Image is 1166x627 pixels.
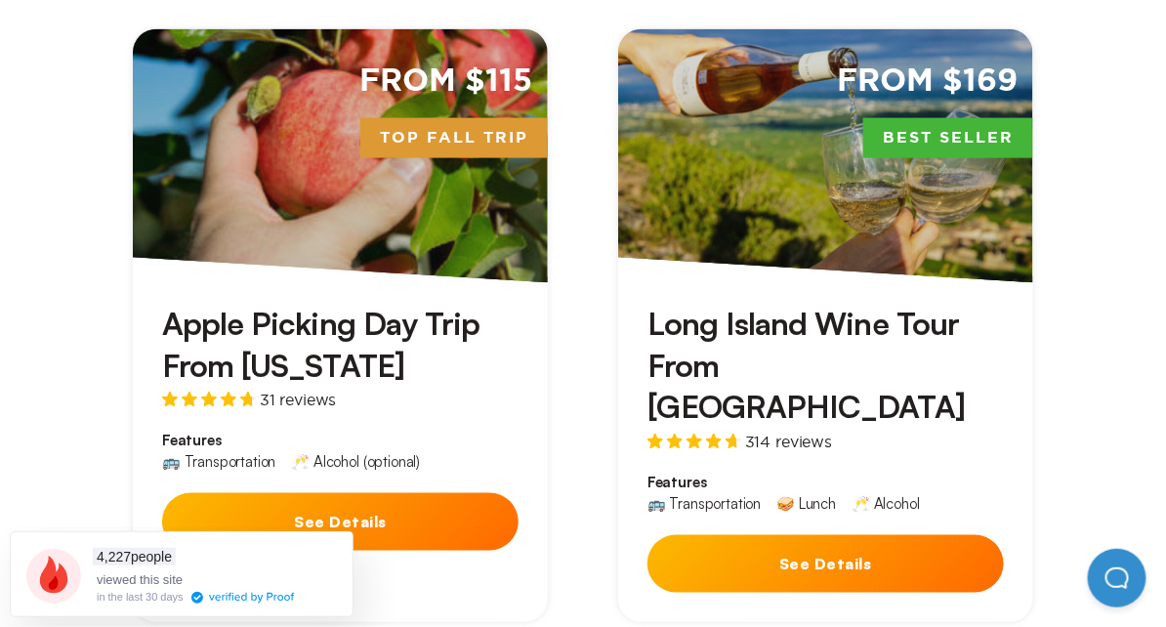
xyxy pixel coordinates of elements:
div: 🥂 Alcohol (optional) [291,455,420,470]
a: From $115Top Fall TripApple Picking Day Trip From [US_STATE]31 reviewsFeatures🚌 Transportation🥂 A... [133,29,548,623]
button: See Details [647,535,1004,593]
div: 🥪 Lunch [776,497,836,512]
span: From $169 [837,61,1018,103]
a: From $169Best SellerLong Island Wine Tour From [GEOGRAPHIC_DATA]314 reviewsFeatures🚌 Transportati... [618,29,1033,623]
span: Features [162,432,519,451]
span: 31 reviews [260,393,336,408]
span: 4,227 [97,549,131,564]
iframe: Help Scout Beacon - Open [1088,549,1146,607]
h3: Apple Picking Day Trip From [US_STATE] [162,303,519,387]
div: 🚌 Transportation [647,497,761,512]
span: From $115 [359,61,532,103]
div: 🥂 Alcohol [852,497,920,512]
div: 🚌 Transportation [162,455,275,470]
div: in the last 30 days [97,592,184,603]
span: 314 reviews [745,435,832,450]
span: Best Seller [863,118,1033,159]
span: Top Fall Trip [360,118,548,159]
span: viewed this site [97,572,183,587]
span: Features [647,474,1004,493]
button: See Details [162,493,519,551]
span: people [93,548,176,565]
h3: Long Island Wine Tour From [GEOGRAPHIC_DATA] [647,303,1004,430]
